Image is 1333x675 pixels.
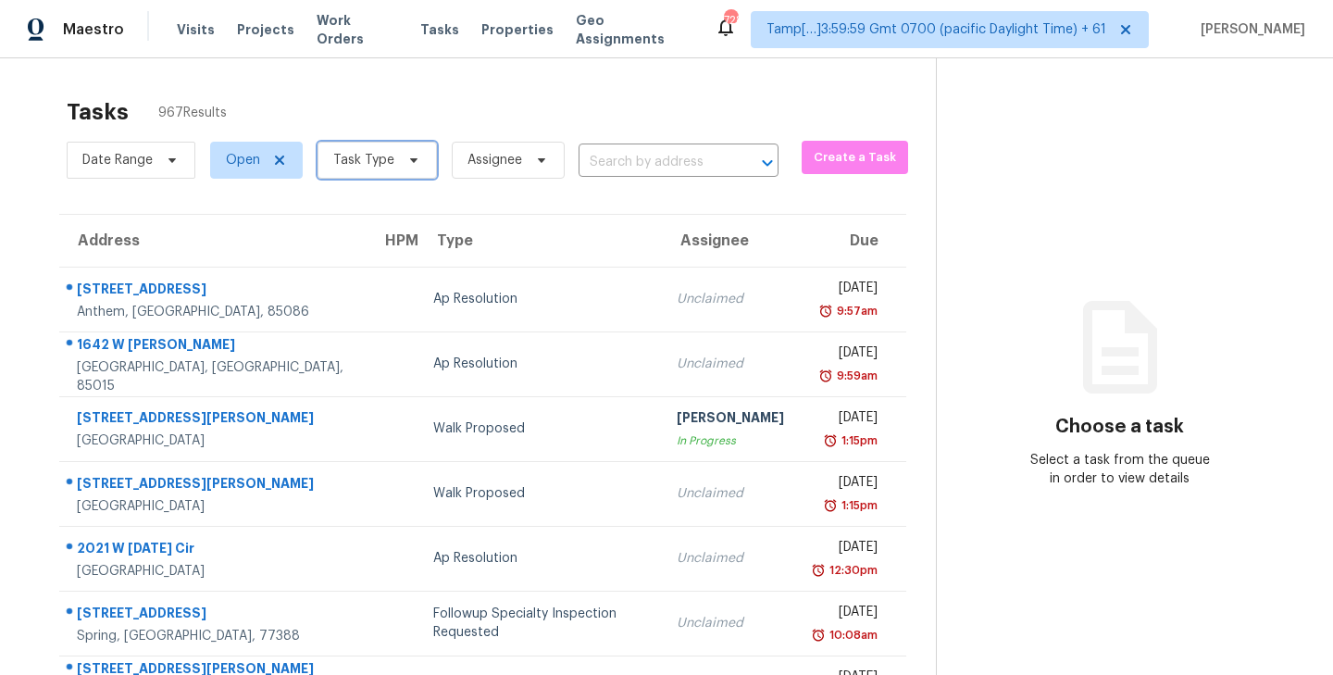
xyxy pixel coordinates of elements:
div: Ap Resolution [433,355,647,373]
div: Unclaimed [677,484,784,503]
div: 12:30pm [826,561,878,580]
div: 1642 W [PERSON_NAME] [77,335,352,358]
button: Create a Task [802,141,908,174]
h3: Choose a task [1055,418,1184,436]
img: Overdue Alarm Icon [818,367,833,385]
div: [DATE] [814,279,878,302]
div: 1:15pm [838,431,878,450]
span: Open [226,151,260,169]
img: Overdue Alarm Icon [811,626,826,644]
span: Task Type [333,151,394,169]
div: [DATE] [814,344,878,367]
th: Address [59,215,367,267]
div: In Progress [677,431,784,450]
div: Walk Proposed [433,419,647,438]
div: Ap Resolution [433,290,647,308]
div: 9:59am [833,367,878,385]
button: Open [754,150,780,176]
div: Walk Proposed [433,484,647,503]
div: Unclaimed [677,614,784,632]
th: Type [418,215,662,267]
div: 9:57am [833,302,878,320]
div: [STREET_ADDRESS] [77,604,352,627]
span: Visits [177,20,215,39]
input: Search by address [579,148,727,177]
div: [STREET_ADDRESS] [77,280,352,303]
span: Tamp[…]3:59:59 Gmt 0700 (pacific Daylight Time) + 61 [766,20,1106,39]
th: HPM [367,215,418,267]
span: Assignee [467,151,522,169]
span: Projects [237,20,294,39]
span: Work Orders [317,11,398,48]
th: Assignee [662,215,799,267]
div: Unclaimed [677,290,784,308]
img: Overdue Alarm Icon [811,561,826,580]
span: Tasks [420,23,459,36]
div: [GEOGRAPHIC_DATA] [77,497,352,516]
div: [DATE] [814,408,878,431]
th: Due [799,215,906,267]
div: [DATE] [814,538,878,561]
div: 728 [724,11,737,30]
div: Ap Resolution [433,549,647,568]
div: [STREET_ADDRESS][PERSON_NAME] [77,474,352,497]
span: Create a Task [811,147,899,169]
div: Anthem, [GEOGRAPHIC_DATA], 85086 [77,303,352,321]
div: [DATE] [814,473,878,496]
div: Unclaimed [677,355,784,373]
div: [DATE] [814,603,878,626]
img: Overdue Alarm Icon [818,302,833,320]
div: [GEOGRAPHIC_DATA] [77,562,352,581]
span: Geo Assignments [576,11,692,48]
div: 1:15pm [838,496,878,515]
div: Select a task from the queue in order to view details [1028,451,1212,488]
span: Maestro [63,20,124,39]
div: Spring, [GEOGRAPHIC_DATA], 77388 [77,627,352,645]
div: [STREET_ADDRESS][PERSON_NAME] [77,408,352,431]
span: 967 Results [158,104,227,122]
div: Followup Specialty Inspection Requested [433,605,647,642]
h2: Tasks [67,103,129,121]
span: Properties [481,20,554,39]
div: [PERSON_NAME] [677,408,784,431]
span: [PERSON_NAME] [1193,20,1305,39]
div: [GEOGRAPHIC_DATA], [GEOGRAPHIC_DATA], 85015 [77,358,352,395]
img: Overdue Alarm Icon [823,431,838,450]
div: Unclaimed [677,549,784,568]
div: 2021 W [DATE] Cir [77,539,352,562]
img: Overdue Alarm Icon [823,496,838,515]
div: [GEOGRAPHIC_DATA] [77,431,352,450]
div: 10:08am [826,626,878,644]
span: Date Range [82,151,153,169]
